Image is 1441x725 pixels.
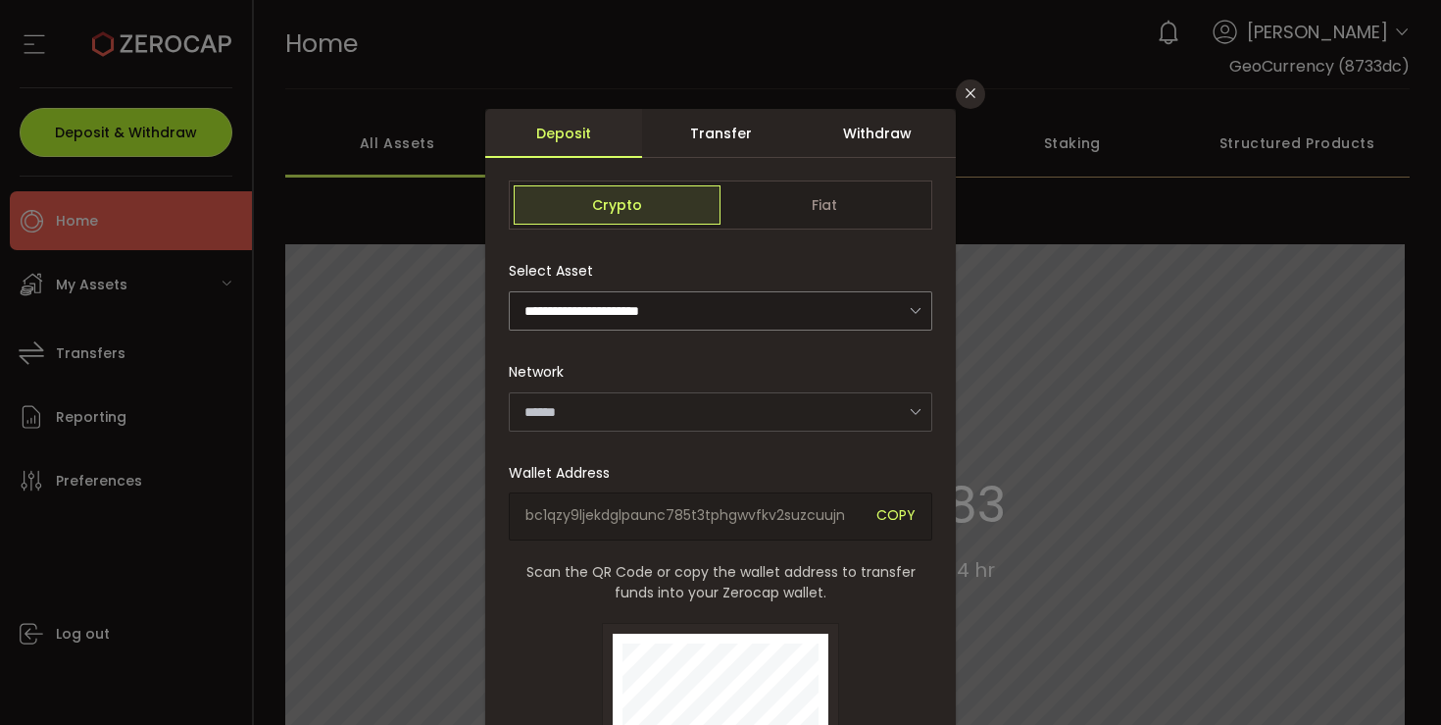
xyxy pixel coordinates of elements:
[514,185,720,225] span: Crypto
[1343,631,1441,725] div: Widżet czatu
[509,463,621,483] label: Wallet Address
[509,261,605,281] label: Select Asset
[720,185,927,225] span: Fiat
[642,109,799,158] div: Transfer
[509,362,575,382] label: Network
[485,109,642,158] div: Deposit
[509,562,932,603] span: Scan the QR Code or copy the wallet address to transfer funds into your Zerocap wallet.
[525,505,862,528] span: bc1qzy9ljekdglpaunc785t3tphgwvfkv2suzcuujn
[956,79,985,109] button: Close
[1343,631,1441,725] iframe: Chat Widget
[876,505,916,528] span: COPY
[799,109,956,158] div: Withdraw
